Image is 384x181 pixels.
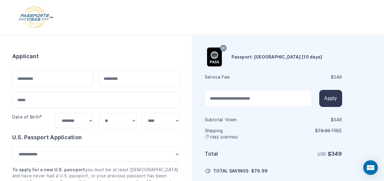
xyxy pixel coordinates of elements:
[221,44,225,52] span: 10
[18,6,54,29] img: Logo
[363,160,378,175] div: Open Intercom Messenger
[205,128,273,140] h6: Shipping
[12,115,42,119] label: Date of Birth*
[317,152,327,157] span: USD
[274,74,342,80] div: $
[334,117,342,122] span: 349
[331,151,342,157] span: 349
[274,128,342,134] p: $
[205,48,224,66] img: Product Name
[334,75,342,80] span: 349
[251,168,268,174] span: $
[205,74,273,80] h6: Service Fee
[254,169,268,173] span: 79.99
[319,90,342,107] button: Apply
[205,117,273,123] h6: Subtotal · item
[205,150,273,158] h6: Total
[232,54,322,60] h6: Passport: [GEOGRAPHIC_DATA] [10 days]
[12,52,39,61] h6: Applicant
[12,133,180,142] h6: U.S. Passport Application
[225,117,227,122] span: 1
[332,128,342,133] span: Free
[328,151,342,157] strong: $
[318,128,330,133] span: 79.99
[210,135,238,140] span: FREE SHIPPING
[274,117,342,123] div: $
[213,168,249,174] span: TOTAL SAVINGS
[12,167,85,172] strong: To apply for a new U.S. passport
